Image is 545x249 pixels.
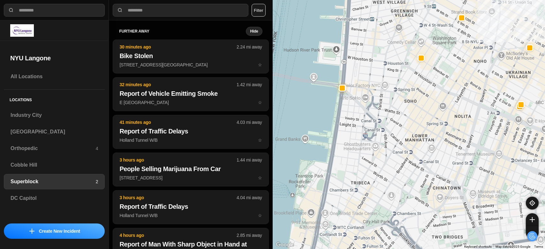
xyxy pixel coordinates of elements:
[529,200,535,206] img: recenter
[119,157,237,163] p: 3 hours ago
[119,202,262,211] h2: Report of Traffic Delays
[258,213,262,218] span: star
[119,81,237,88] p: 32 minutes ago
[4,141,105,156] a: Orthopedic4
[8,7,14,13] img: search
[11,178,96,185] h3: Superblock
[113,100,269,105] a: 32 minutes ago1.42 mi awayReport of Vehicle Emitting SmokeE [GEOGRAPHIC_DATA]star
[4,191,105,206] a: DC Capitol
[246,27,262,36] button: Hide
[39,228,80,234] p: Create New Incident
[237,119,262,125] p: 4.03 mi away
[119,127,262,136] h2: Report of Traffic Delays
[526,226,539,239] button: zoom-out
[119,194,237,201] p: 3 hours ago
[250,29,258,34] small: Hide
[113,77,269,111] button: 32 minutes ago1.42 mi awayReport of Vehicle Emitting SmokeE [GEOGRAPHIC_DATA]star
[237,232,262,238] p: 2.85 mi away
[4,69,105,84] a: All Locations
[530,230,535,235] img: zoom-out
[237,157,262,163] p: 1.44 mi away
[113,40,269,73] button: 30 minutes ago2.24 mi awayBike Stolen[STREET_ADDRESS][GEOGRAPHIC_DATA]star
[496,245,530,248] span: Map data ©2025 Google
[274,241,295,249] img: Google
[119,44,237,50] p: 30 minutes ago
[252,4,266,17] button: Filter
[11,161,98,169] h3: Cobble Hill
[237,81,262,88] p: 1.42 mi away
[237,194,262,201] p: 4.04 mi away
[119,175,262,181] p: [STREET_ADDRESS]
[4,108,105,123] a: Industry City
[11,128,98,136] h3: [GEOGRAPHIC_DATA]
[119,212,262,219] p: Holland Tunnel W/B
[113,137,269,143] a: 41 minutes ago4.03 mi awayReport of Traffic DelaysHolland Tunnel W/Bstar
[119,51,262,60] h2: Bike Stolen
[11,73,98,80] h3: All Locations
[119,164,262,173] h2: People Selling Marijuana From Car
[119,232,237,238] p: 4 hours ago
[4,90,105,108] h5: Locations
[113,62,269,67] a: 30 minutes ago2.24 mi awayBike Stolen[STREET_ADDRESS][GEOGRAPHIC_DATA]star
[117,7,123,13] img: search
[113,153,269,186] button: 3 hours ago1.44 mi awayPeople Selling Marijuana From Car[STREET_ADDRESS]star
[96,145,98,152] p: 4
[113,190,269,224] button: 3 hours ago4.04 mi awayReport of Traffic DelaysHolland Tunnel W/Bstar
[258,100,262,105] span: star
[4,157,105,173] a: Cobble Hill
[119,29,246,34] h5: further away
[526,213,539,226] button: zoom-in
[534,245,543,248] a: Terms (opens in new tab)
[119,99,262,106] p: E [GEOGRAPHIC_DATA]
[237,44,262,50] p: 2.24 mi away
[464,245,492,249] button: Keyboard shortcuts
[258,175,262,180] span: star
[119,137,262,143] p: Holland Tunnel W/B
[10,24,34,37] img: logo
[113,213,269,218] a: 3 hours ago4.04 mi awayReport of Traffic DelaysHolland Tunnel W/Bstar
[11,111,98,119] h3: Industry City
[11,194,98,202] h3: DC Capitol
[119,119,237,125] p: 41 minutes ago
[258,138,262,143] span: star
[530,217,535,222] img: zoom-in
[29,229,34,234] img: icon
[4,124,105,140] a: [GEOGRAPHIC_DATA]
[113,115,269,149] button: 41 minutes ago4.03 mi awayReport of Traffic DelaysHolland Tunnel W/Bstar
[274,241,295,249] a: Open this area in Google Maps (opens a new window)
[526,197,539,209] button: recenter
[113,175,269,180] a: 3 hours ago1.44 mi awayPeople Selling Marijuana From Car[STREET_ADDRESS]star
[96,178,98,185] p: 2
[10,54,98,63] h2: NYU Langone
[119,89,262,98] h2: Report of Vehicle Emitting Smoke
[119,62,262,68] p: [STREET_ADDRESS][GEOGRAPHIC_DATA]
[11,145,96,152] h3: Orthopedic
[258,62,262,67] span: star
[4,223,105,239] button: iconCreate New Incident
[4,174,105,189] a: Superblock2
